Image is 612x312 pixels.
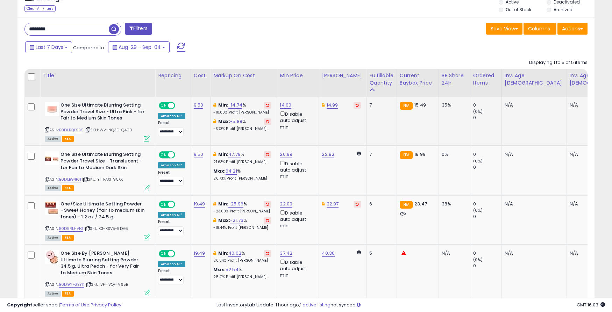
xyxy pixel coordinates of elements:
[213,72,274,79] div: Markup on Cost
[230,118,242,125] a: -5.88
[7,302,33,308] strong: Copyright
[45,151,59,165] img: 31PgUdi92bL._SL40_.jpg
[24,5,56,12] div: Clear All Filters
[61,201,145,222] b: One/Size Ultimate Setting Powder - Sweet Honey (fair to medium skin tones) - 1.2 oz / 34.5 g
[158,219,185,235] div: Preset:
[218,201,229,207] b: Min:
[529,59,588,66] div: Displaying 1 to 5 of 5 items
[213,275,271,280] p: 25.41% Profit [PERSON_NAME]
[213,118,271,131] div: %
[45,102,150,141] div: ASIN:
[218,102,229,108] b: Min:
[213,168,271,181] div: %
[228,250,241,257] a: 40.02
[158,72,188,79] div: Repricing
[211,69,277,97] th: The percentage added to the cost of goods (COGS) that forms the calculator for Min & Max prices.
[266,120,269,123] i: Revert to store-level Max Markup
[322,72,363,79] div: [PERSON_NAME]
[414,201,427,207] span: 23.47
[213,267,271,280] div: %
[45,201,59,215] img: 41xG-I+SSyL._SL40_.jpg
[506,7,531,13] label: Out of Stock
[62,291,74,297] span: FBA
[73,44,105,51] span: Compared to:
[213,258,271,263] p: 20.84% Profit [PERSON_NAME]
[322,250,335,257] a: 40.30
[473,72,499,87] div: Ordered Items
[400,151,413,159] small: FBA
[414,151,426,158] span: 18.99
[158,269,185,284] div: Preset:
[158,162,185,168] div: Amazon AI *
[59,127,84,133] a: B0DLBQKSB9
[159,251,168,257] span: ON
[473,250,501,256] div: 0
[473,263,501,269] div: 0
[505,102,561,108] div: N/A
[158,113,185,119] div: Amazon AI *
[61,151,145,173] b: One Size Ultimate Blurring Setting Powder Travel Size - Translucent - for Fair to Medium Dark Skin
[194,72,208,79] div: Cost
[327,102,338,109] a: 14.99
[159,152,168,158] span: ON
[327,201,339,208] a: 22.97
[473,257,483,262] small: (0%)
[213,201,271,214] div: %
[85,282,128,287] span: | SKU: VF-IVQF-V65B
[473,102,501,108] div: 0
[174,152,185,158] span: OFF
[280,209,313,229] div: Disable auto adjust min
[213,217,271,230] div: %
[228,201,243,208] a: -25.96
[322,202,325,206] i: This overrides the store level Dynamic Max Price for this listing
[230,217,243,224] a: -21.73
[322,103,325,107] i: This overrides the store level Dynamic Max Price for this listing
[45,250,59,264] img: 51GxKWdjtQL._SL40_.jpg
[473,158,483,164] small: (0%)
[174,201,185,207] span: OFF
[473,164,501,170] div: 0
[82,176,123,182] span: | SKU: Y1-PAXI-95XK
[213,250,271,263] div: %
[61,250,145,278] b: One Size By [PERSON_NAME] Ultimate Blurring Setting Powder 34.5 g, Ultra Peach - for Very Fair to...
[158,212,185,218] div: Amazon AI *
[213,225,271,230] p: -18.44% Profit [PERSON_NAME]
[505,201,561,207] div: N/A
[486,23,522,35] button: Save View
[213,110,271,115] p: -10.00% Profit [PERSON_NAME]
[59,282,84,288] a: B0D9Y7GBYK
[280,250,292,257] a: 37.42
[280,160,313,180] div: Disable auto adjust min
[280,151,292,158] a: 20.99
[213,103,216,107] i: This overrides the store level min markup for this listing
[442,102,465,108] div: 35%
[369,201,391,207] div: 6
[524,23,556,35] button: Columns
[45,201,150,240] div: ASIN:
[473,151,501,158] div: 0
[216,302,605,309] div: Last InventoryLab Update: 1 hour ago, not synced.
[45,102,59,116] img: 21tmhet-7xL._SL40_.jpg
[194,250,205,257] a: 19.49
[158,121,185,136] div: Preset:
[356,202,359,206] i: Revert to store-level Dynamic Max Price
[7,302,121,309] div: seller snap | |
[473,109,483,114] small: (0%)
[369,72,393,87] div: Fulfillable Quantity
[442,201,465,207] div: 38%
[442,250,465,256] div: N/A
[213,202,216,206] i: This overrides the store level min markup for this listing
[45,185,61,191] span: All listings currently available for purchase on Amazon
[300,302,330,308] a: 1 active listing
[400,72,436,87] div: Current Buybox Price
[213,209,271,214] p: -23.00% Profit [PERSON_NAME]
[36,44,63,51] span: Last 7 Days
[473,115,501,121] div: 0
[59,226,83,232] a: B0D5RLHV1G
[159,201,168,207] span: ON
[45,151,150,190] div: ASIN:
[213,119,216,124] i: This overrides the store level max markup for this listing
[505,250,561,256] div: N/A
[226,266,239,273] a: 52.54
[473,213,501,220] div: 0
